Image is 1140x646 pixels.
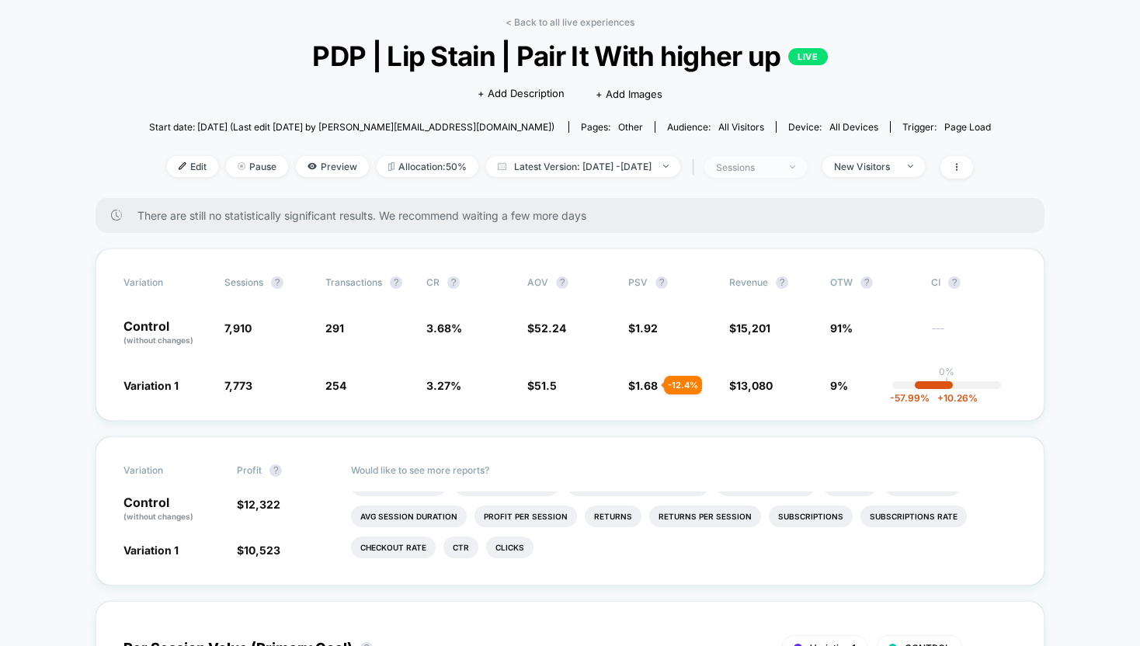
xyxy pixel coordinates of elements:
span: -57.99 % [890,392,930,404]
span: 10.26 % [930,392,978,404]
span: Latest Version: [DATE] - [DATE] [486,156,680,177]
span: 3.68 % [426,321,462,335]
li: Clicks [486,537,534,558]
span: | [688,156,704,179]
li: Checkout Rate [351,537,436,558]
li: Ctr [443,537,478,558]
button: ? [655,276,668,289]
p: LIVE [788,48,827,65]
span: 91% [830,321,853,335]
span: 1.92 [635,321,658,335]
li: Avg Session Duration [351,505,467,527]
li: Returns Per Session [649,505,761,527]
span: 12,322 [244,498,280,511]
span: $ [237,544,280,557]
span: $ [237,498,280,511]
span: 7,910 [224,321,252,335]
span: $ [527,379,557,392]
span: 9% [830,379,848,392]
span: + Add Description [478,86,565,102]
span: Page Load [944,121,991,133]
p: | [945,377,948,389]
img: end [238,162,245,170]
span: 1.68 [635,379,658,392]
span: $ [729,379,773,392]
li: Subscriptions Rate [860,505,967,527]
img: end [663,165,669,168]
span: Variation [123,276,209,289]
span: $ [729,321,770,335]
span: $ [628,379,658,392]
span: All Visitors [718,121,764,133]
span: (without changes) [123,512,193,521]
span: 10,523 [244,544,280,557]
span: PDP | Lip Stain | Pair It With higher up [191,40,948,72]
img: rebalance [388,162,394,171]
span: PSV [628,276,648,288]
div: Trigger: [902,121,991,133]
li: Returns [585,505,641,527]
span: 15,201 [736,321,770,335]
span: Sessions [224,276,263,288]
button: ? [860,276,873,289]
img: end [790,165,795,168]
span: 7,773 [224,379,252,392]
span: Profit [237,464,262,476]
li: Profit Per Session [474,505,577,527]
span: Variation [123,464,209,477]
span: 51.5 [534,379,557,392]
button: ? [556,276,568,289]
span: 254 [325,379,346,392]
a: < Back to all live experiences [506,16,634,28]
span: Start date: [DATE] (Last edit [DATE] by [PERSON_NAME][EMAIL_ADDRESS][DOMAIN_NAME]) [149,121,554,133]
button: ? [447,276,460,289]
p: Would like to see more reports? [351,464,1017,476]
div: - 12.4 % [664,376,702,394]
li: Subscriptions [769,505,853,527]
span: Pause [226,156,288,177]
span: Preview [296,156,369,177]
span: 13,080 [736,379,773,392]
div: sessions [716,161,778,173]
p: Control [123,496,221,523]
span: Variation 1 [123,379,179,392]
span: all devices [829,121,878,133]
span: CR [426,276,440,288]
span: There are still no statistically significant results. We recommend waiting a few more days [137,209,1013,222]
span: $ [527,321,566,335]
span: (without changes) [123,335,193,345]
span: CI [931,276,1017,289]
span: --- [931,324,1017,346]
img: end [908,165,913,168]
button: ? [271,276,283,289]
button: ? [948,276,961,289]
span: Revenue [729,276,768,288]
p: 0% [939,366,954,377]
span: Edit [167,156,218,177]
span: + [937,392,944,404]
span: AOV [527,276,548,288]
span: Allocation: 50% [377,156,478,177]
span: other [618,121,643,133]
span: 3.27 % [426,379,461,392]
div: New Visitors [834,161,896,172]
span: 52.24 [534,321,566,335]
span: 291 [325,321,344,335]
img: calendar [498,162,506,170]
div: Pages: [581,121,643,133]
span: Variation 1 [123,544,179,557]
img: edit [179,162,186,170]
button: ? [776,276,788,289]
span: + Add Images [596,88,662,100]
span: Device: [776,121,890,133]
span: OTW [830,276,916,289]
p: Control [123,320,209,346]
span: $ [628,321,658,335]
span: Transactions [325,276,382,288]
button: ? [390,276,402,289]
button: ? [269,464,282,477]
div: Audience: [667,121,764,133]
